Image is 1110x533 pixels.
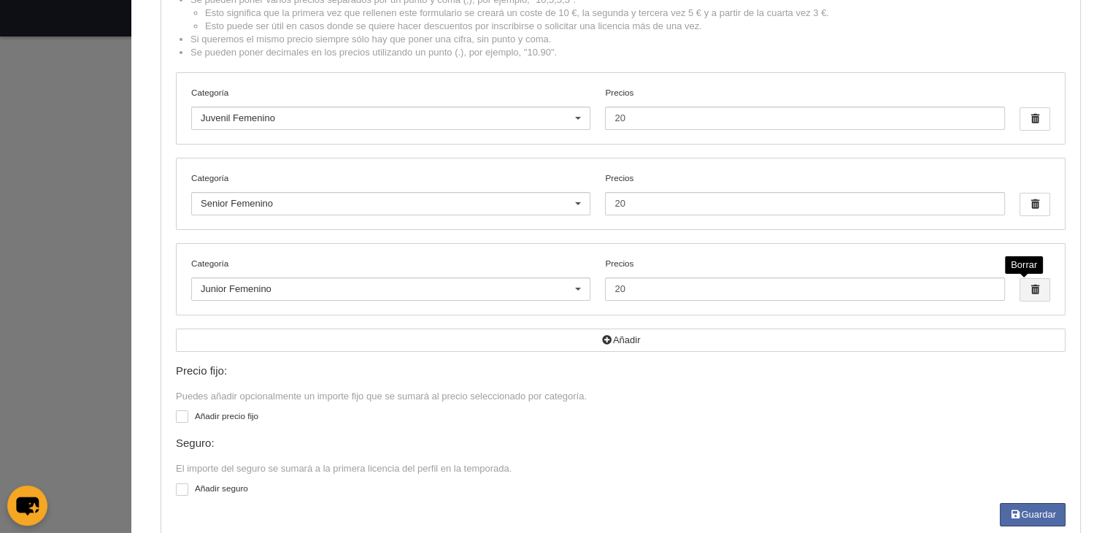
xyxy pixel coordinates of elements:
[191,172,590,185] label: Categoría
[176,329,1065,352] button: Añadir
[201,283,271,294] span: Junior Femenino
[605,277,1004,301] input: Precios
[605,192,1004,215] input: Precios
[191,257,590,270] label: Categoría
[205,20,1065,33] li: Esto puede ser útil en casos donde se quiere hacer descuentos por inscribirse o solicitar una lic...
[1000,503,1065,526] button: Guardar
[176,410,1065,426] label: Añadir precio fijo
[605,257,1004,301] label: Precios
[190,33,1065,46] li: Si queremos el mismo precio siempre sólo hay que poner una cifra, sin punto y coma.
[201,112,275,123] span: Juvenil Femenino
[176,437,1065,450] div: Seguro:
[191,86,590,99] label: Categoría
[176,462,1065,475] div: El importe del seguro se sumará a la primera licencia del perfil en la temporada.
[176,390,1065,403] div: Puedes añadir opcionalmente un importe fijo que se sumará al precio seleccionado por categoría.
[7,486,47,526] button: chat-button
[605,107,1004,130] input: Precios
[605,172,1004,215] label: Precios
[205,7,1065,20] li: Esto significa que la primera vez que rellenen este formulario se creará un coste de 10 €, la seg...
[176,482,1065,499] label: Añadir seguro
[201,198,273,209] span: Senior Femenino
[176,365,1065,377] div: Precio fijo:
[190,46,1065,59] li: Se pueden poner decimales en los precios utilizando un punto (.), por ejemplo, "10.90".
[605,86,1004,130] label: Precios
